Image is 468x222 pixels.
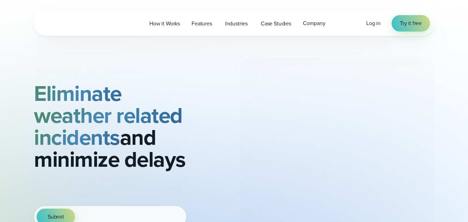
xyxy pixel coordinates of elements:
a: Case Studies [255,16,297,31]
a: Log in [366,19,381,27]
a: Try it free [392,15,430,32]
span: Industries [225,20,248,28]
a: How it Works [144,16,186,31]
span: Features [192,20,212,28]
span: Case Studies [261,20,291,28]
span: Company [303,19,325,27]
span: Try it free [400,19,422,27]
span: How it Works [149,20,180,28]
